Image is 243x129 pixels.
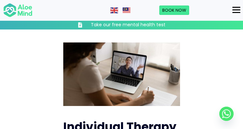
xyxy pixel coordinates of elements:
a: Book Now [159,6,189,15]
img: en [110,7,118,13]
img: Aloe mind Logo [3,3,32,18]
img: Therapy online individual [63,42,180,106]
a: Take our free mental health test [63,22,180,28]
h3: Take our free mental health test [91,22,165,28]
button: Menu [230,5,243,16]
a: Whatsapp [219,107,234,121]
img: ms [123,7,130,13]
span: Book Now [162,7,186,13]
a: Malay [123,7,131,13]
a: English [110,7,119,13]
